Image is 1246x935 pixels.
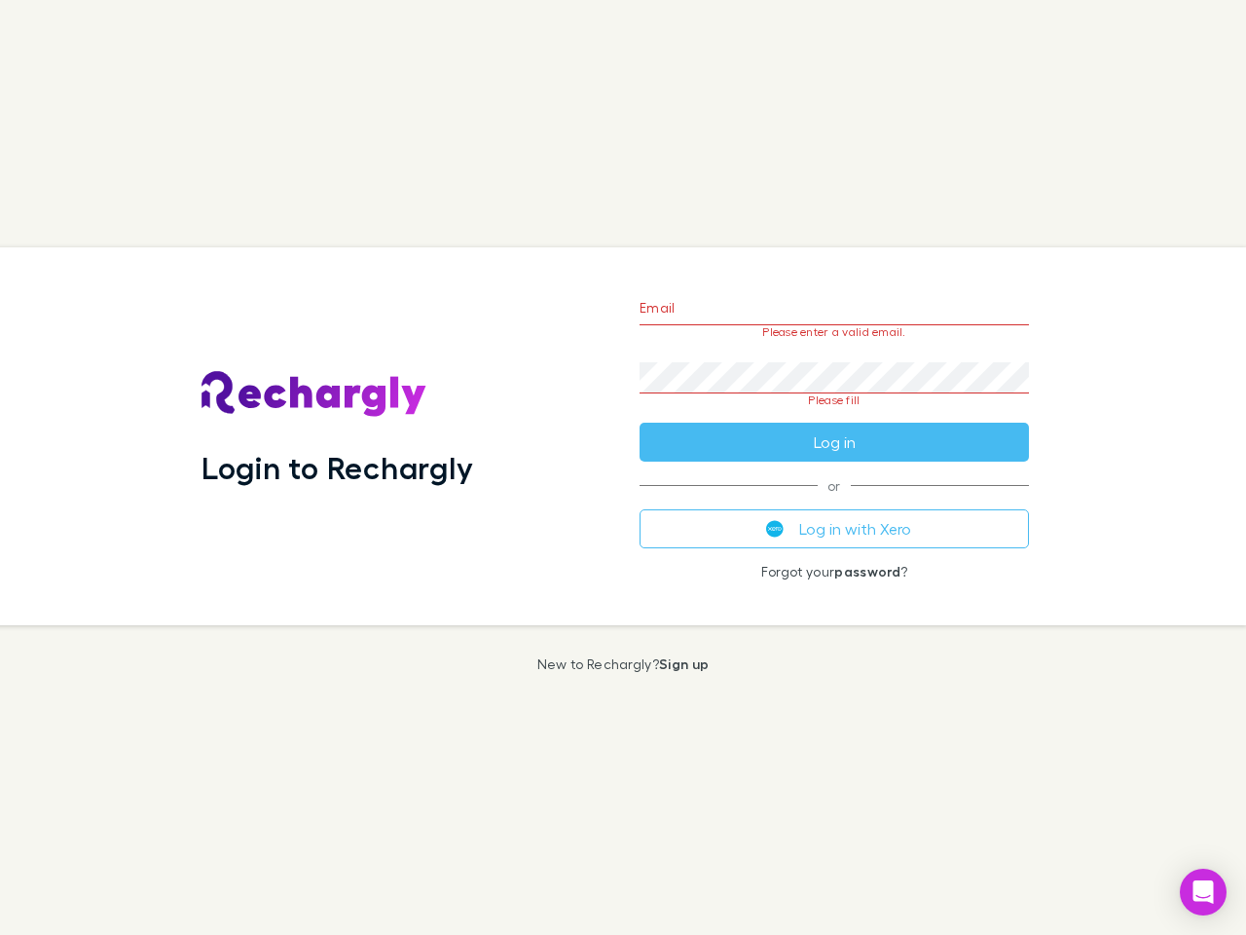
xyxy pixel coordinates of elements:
p: Forgot your ? [640,564,1029,580]
h1: Login to Rechargly [202,449,473,486]
button: Log in [640,423,1029,462]
a: Sign up [659,655,709,672]
div: Open Intercom Messenger [1180,869,1227,916]
img: Xero's logo [766,520,784,538]
button: Log in with Xero [640,509,1029,548]
p: Please fill [640,393,1029,407]
a: password [834,563,900,580]
span: or [640,485,1029,486]
p: New to Rechargly? [537,656,710,672]
img: Rechargly's Logo [202,371,427,418]
p: Please enter a valid email. [640,325,1029,339]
